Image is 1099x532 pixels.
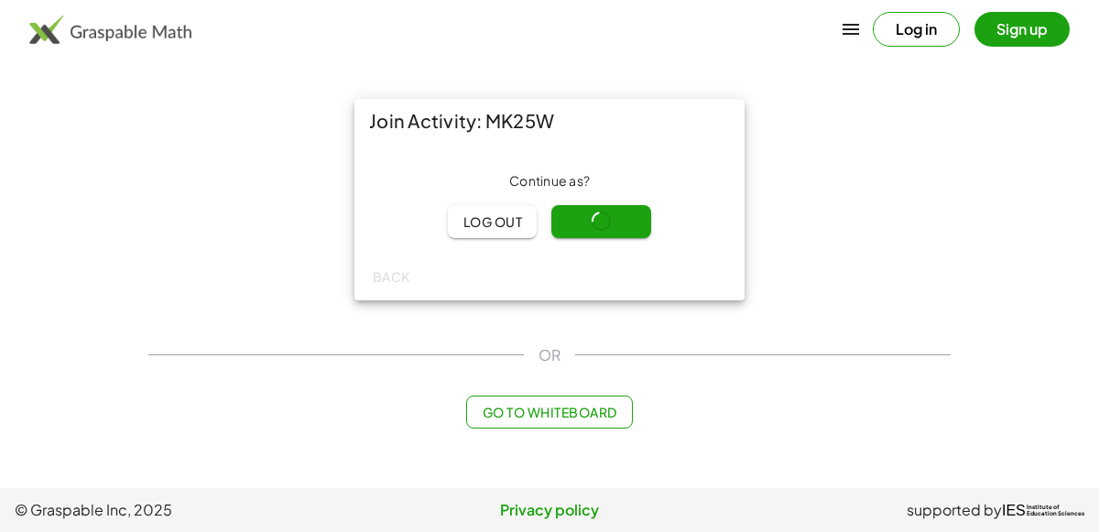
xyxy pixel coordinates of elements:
div: Continue as ? [369,172,730,190]
span: Log out [462,213,522,230]
button: Sign up [974,12,1070,47]
a: Privacy policy [371,499,727,521]
button: Log in [873,12,960,47]
span: OR [539,344,560,366]
span: IES [1002,502,1026,519]
span: Institute of Education Sciences [1027,505,1084,517]
span: Go to Whiteboard [482,404,616,420]
span: © Graspable Inc, 2025 [15,499,371,521]
button: Log out [448,205,537,238]
a: IESInstitute ofEducation Sciences [1002,499,1084,521]
span: supported by [907,499,1002,521]
button: Go to Whiteboard [466,396,632,429]
div: Join Activity: MK25W [354,99,745,143]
